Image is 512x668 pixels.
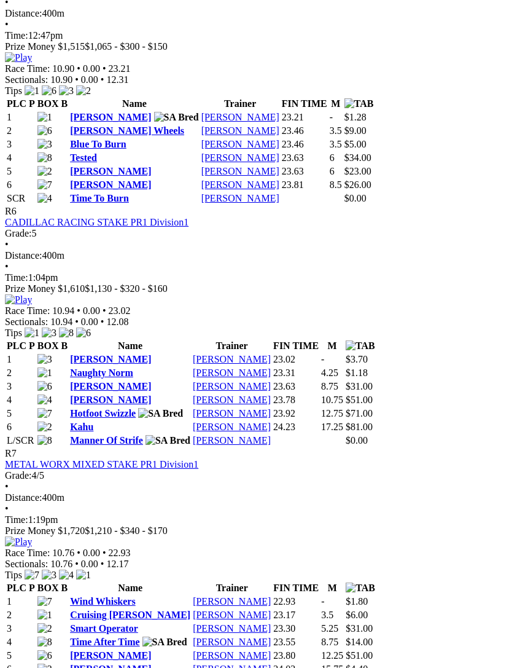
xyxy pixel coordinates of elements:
img: 6 [37,381,52,392]
span: 10.76 [50,559,72,569]
span: Tips [5,570,22,580]
span: $5.00 [344,139,367,149]
span: 0.00 [83,63,100,74]
td: 1 [6,353,36,366]
span: 10.94 [52,305,74,316]
img: 7 [37,179,52,191]
a: [PERSON_NAME] [201,152,279,163]
td: 23.63 [281,165,328,178]
a: Hotfoot Swizzle [70,408,136,418]
span: 0.00 [83,548,100,558]
div: 1:19pm [5,514,507,525]
text: 8.75 [321,637,338,647]
span: Sectionals: [5,559,48,569]
a: [PERSON_NAME] [193,422,271,432]
img: Play [5,294,32,305]
img: Play [5,52,32,63]
span: $1.18 [346,367,368,378]
a: [PERSON_NAME] [193,381,271,391]
img: 3 [42,328,56,339]
span: • [103,63,106,74]
td: 23.81 [281,179,328,191]
img: 6 [37,650,52,661]
span: $1,130 - $320 - $160 [85,283,168,294]
td: 23.21 [281,111,328,124]
span: Sectionals: [5,316,48,327]
span: $23.00 [344,166,371,176]
span: $1,210 - $340 - $170 [85,525,168,536]
a: [PERSON_NAME] [70,395,151,405]
a: [PERSON_NAME] [70,650,151,661]
div: 400m [5,8,507,19]
th: Name [69,582,191,594]
span: $26.00 [344,179,371,190]
td: 23.02 [273,353,319,366]
span: Distance: [5,8,42,18]
img: 4 [37,395,52,406]
span: • [103,548,106,558]
span: PLC [7,583,26,593]
span: Tips [5,85,22,96]
img: 6 [76,328,91,339]
div: Prize Money $1,720 [5,525,507,536]
img: 3 [59,85,74,96]
img: 7 [25,570,39,581]
span: $14.00 [346,637,373,647]
span: Time: [5,514,28,525]
a: [PERSON_NAME] [193,596,271,607]
span: P [29,98,35,109]
td: 23.63 [273,380,319,393]
a: Cruising [PERSON_NAME] [70,610,190,620]
img: 2 [76,85,91,96]
span: $51.00 [346,650,373,661]
a: [PERSON_NAME] [193,395,271,405]
img: SA Bred [142,637,187,648]
span: 23.02 [109,305,131,316]
a: Time After Time [70,637,139,647]
td: 4 [6,394,36,406]
a: [PERSON_NAME] [70,166,151,176]
td: 23.46 [281,125,328,137]
img: 7 [37,408,52,419]
a: [PERSON_NAME] [193,408,271,418]
a: [PERSON_NAME] [193,354,271,364]
text: 5.25 [321,623,338,634]
a: [PERSON_NAME] [70,354,151,364]
text: - [321,596,324,607]
span: 12.08 [106,316,128,327]
a: Wind Whiskers [70,596,136,607]
img: 1 [37,112,52,123]
span: 10.76 [52,548,74,558]
img: 7 [37,596,52,607]
span: $31.00 [346,623,373,634]
a: Blue To Burn [70,139,126,149]
text: - [330,112,333,122]
th: Trainer [201,98,280,110]
a: METAL WORX MIXED STAKE PR1 Division1 [5,459,198,470]
th: FIN TIME [273,340,319,352]
span: 0.00 [81,559,98,569]
span: B [61,340,68,351]
span: • [77,305,80,316]
span: $34.00 [344,152,371,163]
td: 1 [6,595,36,608]
td: 5 [6,407,36,420]
span: Distance: [5,250,42,261]
a: [PERSON_NAME] [193,623,271,634]
span: • [75,74,79,85]
td: 6 [6,179,36,191]
a: [PERSON_NAME] [193,610,271,620]
span: • [5,261,9,272]
a: Naughty Norm [70,367,133,378]
span: BOX [37,98,59,109]
span: $81.00 [346,422,373,432]
th: Trainer [192,340,271,352]
text: 8.75 [321,381,338,391]
span: Race Time: [5,548,50,558]
a: [PERSON_NAME] [201,125,279,136]
span: 0.00 [81,74,98,85]
td: 2 [6,367,36,379]
text: 12.75 [321,408,343,418]
td: 23.55 [273,636,319,648]
text: - [321,354,324,364]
